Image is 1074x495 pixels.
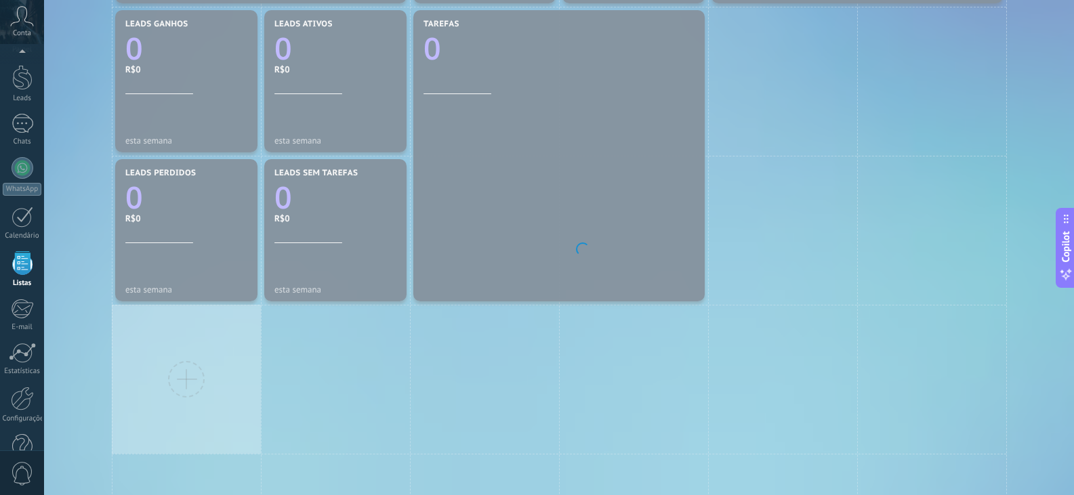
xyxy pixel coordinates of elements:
[13,29,31,38] span: Conta
[3,94,42,103] div: Leads
[1059,231,1073,262] span: Copilot
[3,137,42,146] div: Chats
[3,414,42,423] div: Configurações
[3,367,42,376] div: Estatísticas
[3,183,41,196] div: WhatsApp
[3,279,42,288] div: Listas
[3,232,42,240] div: Calendário
[3,323,42,332] div: E-mail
